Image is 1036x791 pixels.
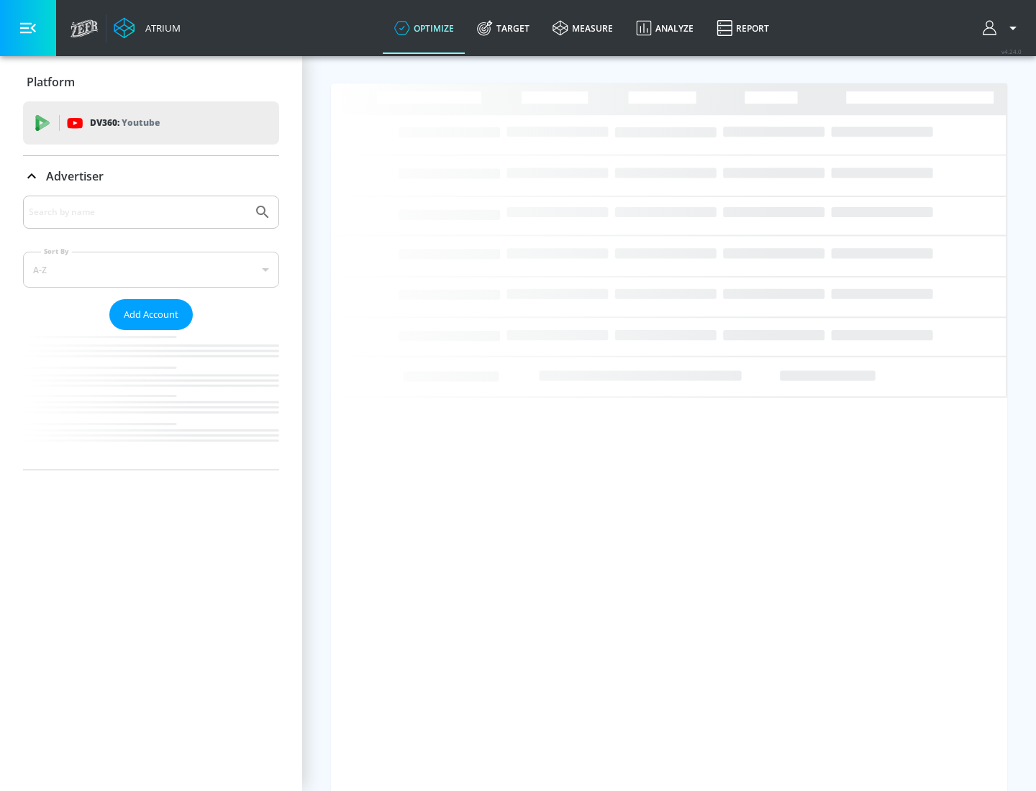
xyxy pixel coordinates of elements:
[27,74,75,90] p: Platform
[124,306,178,323] span: Add Account
[41,247,72,256] label: Sort By
[624,2,705,54] a: Analyze
[23,156,279,196] div: Advertiser
[541,2,624,54] a: measure
[23,101,279,145] div: DV360: Youtube
[23,62,279,102] div: Platform
[114,17,181,39] a: Atrium
[23,330,279,470] nav: list of Advertiser
[122,115,160,130] p: Youtube
[465,2,541,54] a: Target
[705,2,781,54] a: Report
[90,115,160,131] p: DV360:
[140,22,181,35] div: Atrium
[109,299,193,330] button: Add Account
[383,2,465,54] a: optimize
[1001,47,1022,55] span: v 4.24.0
[46,168,104,184] p: Advertiser
[29,203,247,221] input: Search by name
[23,252,279,288] div: A-Z
[23,196,279,470] div: Advertiser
